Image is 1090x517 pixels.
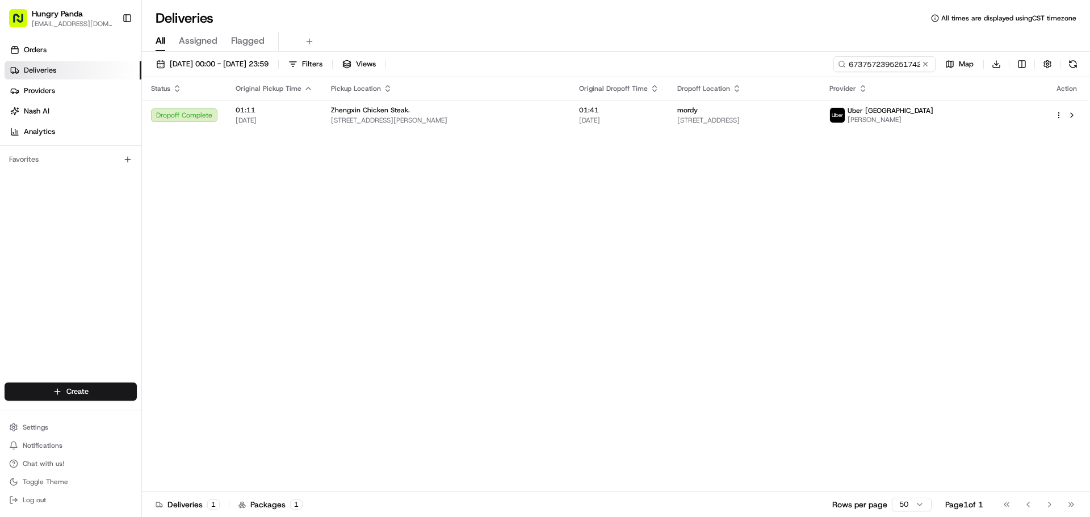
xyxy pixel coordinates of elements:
span: [STREET_ADDRESS][PERSON_NAME] [331,116,561,125]
button: Notifications [5,438,137,453]
span: Views [356,59,376,69]
input: Type to search [833,56,936,72]
button: Hungry Panda [32,8,83,19]
span: Orders [24,45,47,55]
span: Dropoff Location [677,84,730,93]
p: Rows per page [832,499,887,510]
span: Original Pickup Time [236,84,301,93]
div: Favorites [5,150,137,169]
span: Log out [23,495,46,505]
div: Deliveries [156,499,220,510]
span: mordy [677,106,698,115]
span: Assigned [179,34,217,48]
div: Packages [238,499,303,510]
button: Views [337,56,381,72]
button: Toggle Theme [5,474,137,490]
button: Log out [5,492,137,508]
button: [EMAIL_ADDRESS][DOMAIN_NAME] [32,19,113,28]
div: Page 1 of 1 [945,499,983,510]
span: [PERSON_NAME] [848,115,933,124]
button: [DATE] 00:00 - [DATE] 23:59 [151,56,274,72]
span: Deliveries [24,65,56,75]
a: Analytics [5,123,141,141]
button: Refresh [1065,56,1081,72]
span: 01:11 [236,106,313,115]
button: Map [940,56,979,72]
a: Providers [5,82,141,100]
span: Analytics [24,127,55,137]
span: Map [959,59,974,69]
button: Chat with us! [5,456,137,472]
span: Settings [23,423,48,432]
button: Settings [5,419,137,435]
span: Chat with us! [23,459,64,468]
span: [DATE] [236,116,313,125]
span: Original Dropoff Time [579,84,648,93]
div: 1 [290,499,303,510]
span: All [156,34,165,48]
span: Providers [24,86,55,96]
a: Nash AI [5,102,141,120]
span: [DATE] [579,116,659,125]
span: Nash AI [24,106,49,116]
a: Deliveries [5,61,141,79]
span: Notifications [23,441,62,450]
span: Status [151,84,170,93]
span: Zhengxin Chicken Steak. [331,106,410,115]
span: Filters [302,59,322,69]
span: All times are displayed using CST timezone [941,14,1076,23]
button: Hungry Panda[EMAIL_ADDRESS][DOMAIN_NAME] [5,5,118,32]
span: [DATE] 00:00 - [DATE] 23:59 [170,59,269,69]
a: Orders [5,41,141,59]
img: uber-new-logo.jpeg [830,108,845,123]
span: Provider [829,84,856,93]
h1: Deliveries [156,9,213,27]
span: Toggle Theme [23,477,68,486]
div: Action [1055,84,1079,93]
span: Pickup Location [331,84,381,93]
button: Filters [283,56,328,72]
button: Create [5,383,137,401]
div: 1 [207,499,220,510]
span: 01:41 [579,106,659,115]
span: Uber [GEOGRAPHIC_DATA] [848,106,933,115]
span: Create [66,386,89,397]
span: [STREET_ADDRESS] [677,116,811,125]
span: Flagged [231,34,265,48]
